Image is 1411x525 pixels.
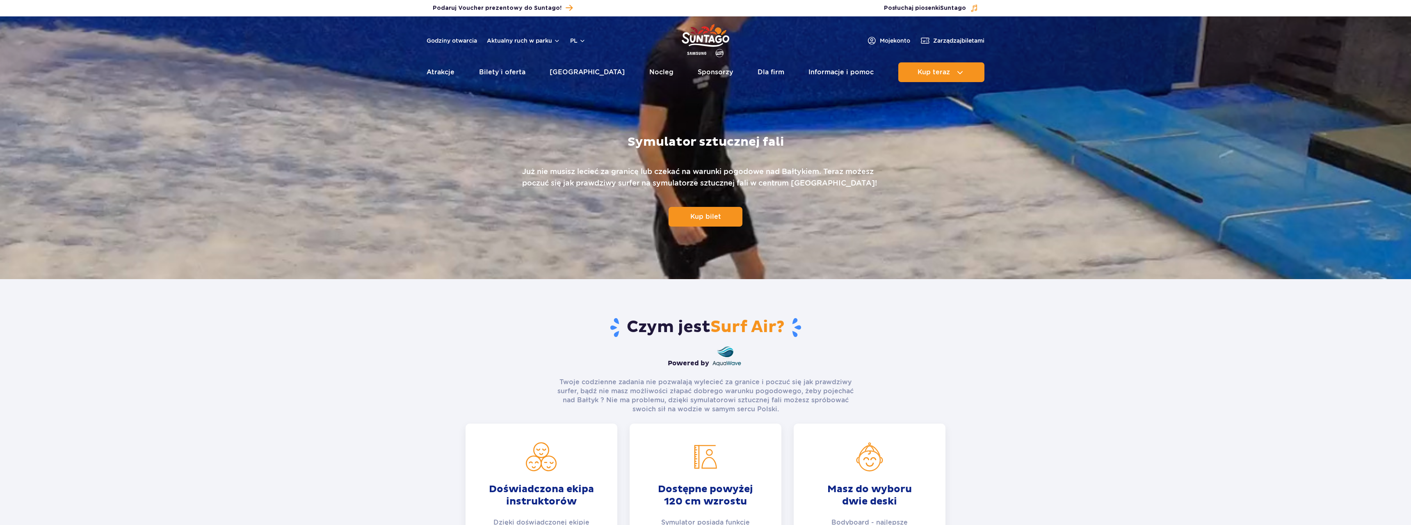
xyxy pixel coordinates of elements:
[814,483,925,508] strong: Masz do wyboru dwie deski
[758,62,784,82] a: Dla firm
[427,62,454,82] a: Atrakcje
[898,62,984,82] button: Kup teraz
[698,62,733,82] a: Sponsorzy
[920,36,984,46] a: Zarządzajbiletami
[427,37,477,45] a: Godziny otwarcia
[649,62,674,82] a: Nocleg
[884,4,978,12] button: Posłuchaj piosenkiSuntago
[556,378,855,414] p: Twoje codzienne zadania nie pozwalają wylecieć za granice i poczuć się jak prawdziwy surfer, bądź...
[867,36,910,46] a: Mojekonto
[466,317,946,338] h2: Czym jest
[479,62,525,82] a: Bilety i oferta
[880,37,910,45] span: Moje konto
[669,207,742,227] a: Kup bilet
[808,62,874,82] a: Informacje i pomoc
[570,37,586,45] button: pl
[690,213,721,220] span: Kup bilet
[668,359,709,368] strong: Powered by
[433,4,562,12] span: Podaruj Voucher prezentowy do Suntago!
[433,2,573,14] a: Podaruj Voucher prezentowy do Suntago!
[486,483,597,508] strong: Doświadczona ekipa instruktorów
[918,69,950,76] span: Kup teraz
[550,62,625,82] a: [GEOGRAPHIC_DATA]
[522,166,889,189] p: Już nie musisz lecieć za granicę lub czekać na warunki pogodowe nad Bałtykiem. Teraz możesz poczu...
[884,4,966,12] span: Posłuchaj piosenki
[650,483,761,508] strong: Dostępne powyżej 120 cm wzrostu
[682,21,729,58] a: Park of Poland
[487,37,560,44] button: Aktualny ruch w parku
[710,317,785,337] span: Surf Air?
[933,37,984,45] span: Zarządzaj biletami
[628,135,784,149] h1: Symulator sztucznej fali
[940,5,966,11] span: Suntago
